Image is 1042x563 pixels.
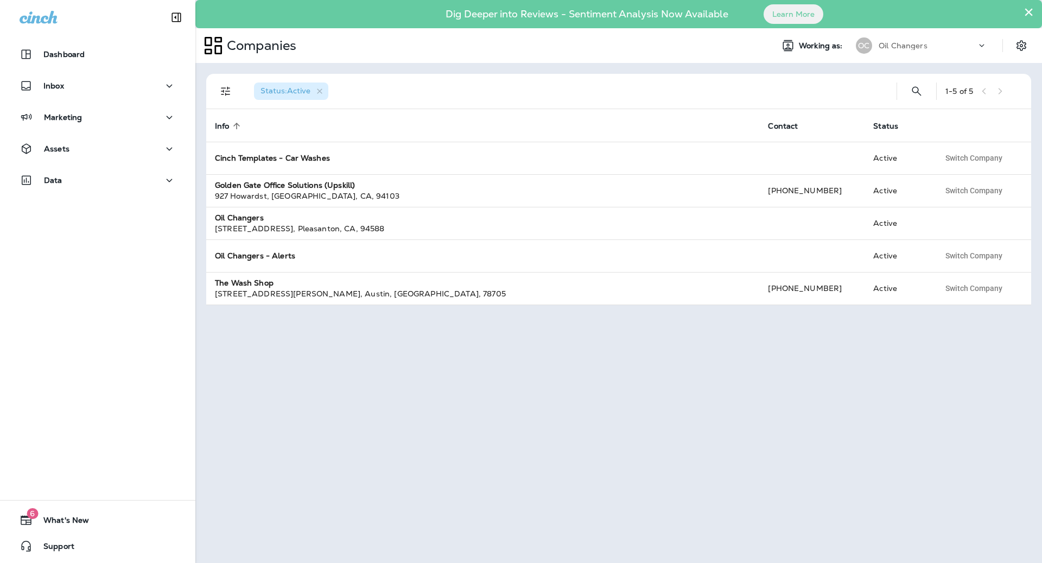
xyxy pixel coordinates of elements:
[11,106,185,128] button: Marketing
[945,187,1002,194] span: Switch Company
[215,122,230,131] span: Info
[215,223,751,234] div: [STREET_ADDRESS] , Pleasanton , CA , 94588
[11,43,185,65] button: Dashboard
[873,122,898,131] span: Status
[43,50,85,59] p: Dashboard
[906,80,927,102] button: Search Companies
[215,288,751,299] div: [STREET_ADDRESS][PERSON_NAME] , Austin , [GEOGRAPHIC_DATA] , 78705
[945,154,1002,162] span: Switch Company
[865,239,931,272] td: Active
[33,542,74,555] span: Support
[865,272,931,305] td: Active
[764,4,823,24] button: Learn More
[11,509,185,531] button: 6What's New
[879,41,927,50] p: Oil Changers
[1012,36,1031,55] button: Settings
[27,508,38,519] span: 6
[11,535,185,557] button: Support
[11,169,185,191] button: Data
[215,191,751,201] div: 927 Howardst , [GEOGRAPHIC_DATA] , CA , 94103
[215,278,274,288] strong: The Wash Shop
[865,174,931,207] td: Active
[43,81,64,90] p: Inbox
[44,176,62,185] p: Data
[161,7,192,28] button: Collapse Sidebar
[799,41,845,50] span: Working as:
[768,122,798,131] span: Contact
[1024,3,1034,21] button: Close
[44,113,82,122] p: Marketing
[215,153,330,163] strong: Cinch Templates - Car Washes
[260,86,310,96] span: Status : Active
[865,142,931,174] td: Active
[11,75,185,97] button: Inbox
[939,182,1008,199] button: Switch Company
[945,87,973,96] div: 1 - 5 of 5
[856,37,872,54] div: OC
[939,280,1008,296] button: Switch Company
[414,12,760,16] p: Dig Deeper into Reviews - Sentiment Analysis Now Available
[11,138,185,160] button: Assets
[215,80,237,102] button: Filters
[865,207,931,239] td: Active
[945,284,1002,292] span: Switch Company
[945,252,1002,260] span: Switch Company
[215,213,264,223] strong: Oil Changers
[759,174,865,207] td: [PHONE_NUMBER]
[939,150,1008,166] button: Switch Company
[215,121,244,131] span: Info
[44,144,69,153] p: Assets
[759,272,865,305] td: [PHONE_NUMBER]
[215,180,355,190] strong: Golden Gate Office Solutions (Upskill)
[873,121,912,131] span: Status
[215,251,295,261] strong: Oil Changers - Alerts
[223,37,296,54] p: Companies
[254,83,328,100] div: Status:Active
[33,516,89,529] span: What's New
[939,248,1008,264] button: Switch Company
[768,121,812,131] span: Contact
